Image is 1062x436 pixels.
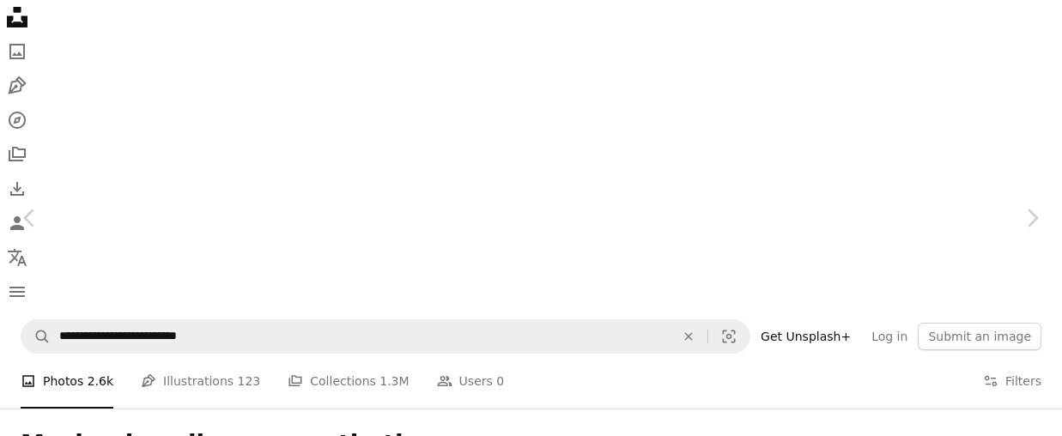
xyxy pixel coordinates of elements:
[983,354,1041,409] button: Filters
[21,320,51,353] button: Search Unsplash
[496,372,504,391] span: 0
[437,354,505,409] a: Users 0
[379,372,409,391] span: 1.3M
[21,319,750,354] form: Find visuals sitewide
[861,323,918,350] a: Log in
[670,320,707,353] button: Clear
[288,354,409,409] a: Collections 1.3M
[918,323,1041,350] button: Submit an image
[1002,136,1062,300] a: Next
[708,320,749,353] button: Visual search
[750,323,861,350] a: Get Unsplash+
[238,372,261,391] span: 123
[141,354,260,409] a: Illustrations 123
